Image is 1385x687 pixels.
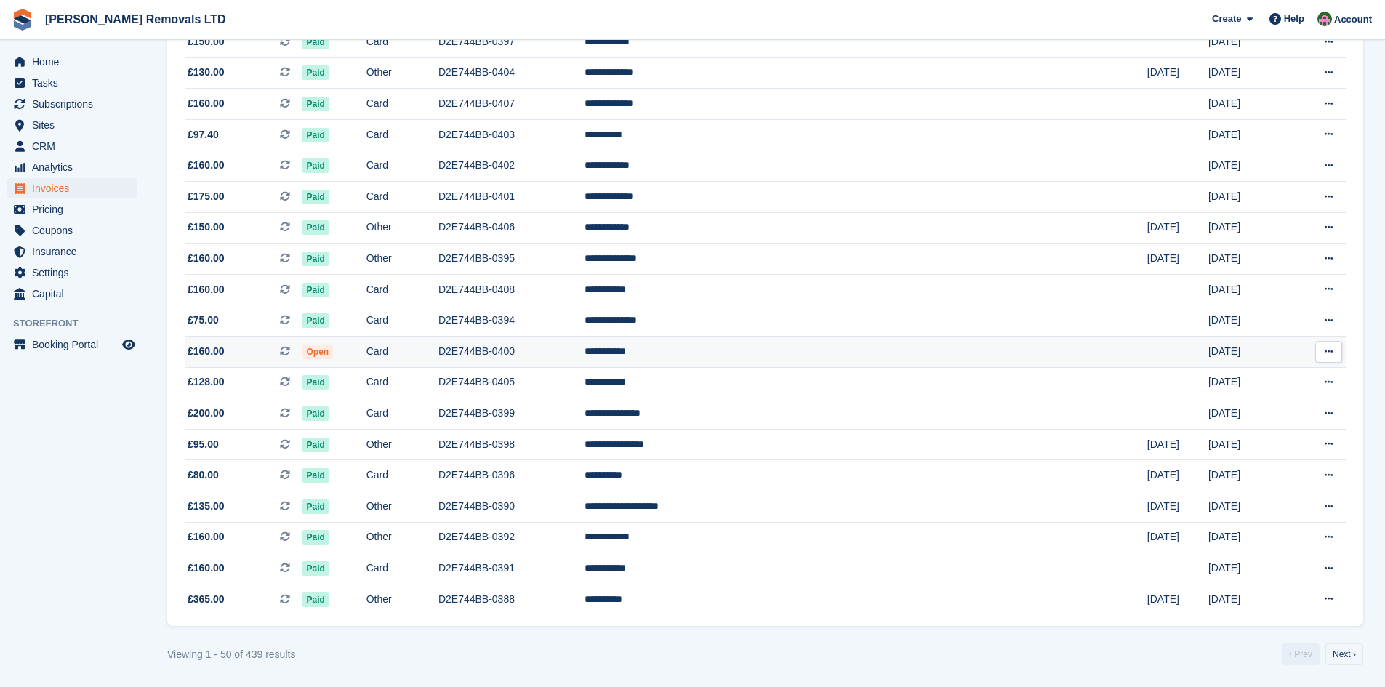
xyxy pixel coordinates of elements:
[1208,522,1288,553] td: [DATE]
[1208,337,1288,368] td: [DATE]
[438,27,585,58] td: D2E744BB-0397
[438,150,585,182] td: D2E744BB-0402
[1208,429,1288,460] td: [DATE]
[32,136,119,156] span: CRM
[1284,12,1304,26] span: Help
[366,584,438,614] td: Other
[188,158,225,173] span: £160.00
[1208,460,1288,491] td: [DATE]
[366,367,438,398] td: Card
[7,199,137,220] a: menu
[188,374,225,390] span: £128.00
[1334,12,1372,27] span: Account
[13,316,145,331] span: Storefront
[366,274,438,305] td: Card
[438,398,585,430] td: D2E744BB-0399
[1208,57,1288,89] td: [DATE]
[366,337,438,368] td: Card
[302,158,329,173] span: Paid
[302,406,329,421] span: Paid
[12,9,33,31] img: stora-icon-8386f47178a22dfd0bd8f6a31ec36ba5ce8667c1dd55bd0f319d3a0aa187defe.svg
[302,530,329,545] span: Paid
[32,178,119,198] span: Invoices
[188,344,225,359] span: £160.00
[7,284,137,304] a: menu
[1325,643,1363,665] a: Next
[1208,367,1288,398] td: [DATE]
[302,128,329,142] span: Paid
[302,313,329,328] span: Paid
[188,65,225,80] span: £130.00
[438,491,585,523] td: D2E744BB-0390
[1208,27,1288,58] td: [DATE]
[1208,274,1288,305] td: [DATE]
[366,182,438,213] td: Card
[1208,119,1288,150] td: [DATE]
[32,220,119,241] span: Coupons
[188,592,225,607] span: £365.00
[438,57,585,89] td: D2E744BB-0404
[366,398,438,430] td: Card
[302,283,329,297] span: Paid
[1208,212,1288,244] td: [DATE]
[302,220,329,235] span: Paid
[438,429,585,460] td: D2E744BB-0398
[1147,522,1208,553] td: [DATE]
[7,73,137,93] a: menu
[366,491,438,523] td: Other
[366,119,438,150] td: Card
[32,199,119,220] span: Pricing
[302,345,333,359] span: Open
[1208,491,1288,523] td: [DATE]
[1147,491,1208,523] td: [DATE]
[32,73,119,93] span: Tasks
[302,97,329,111] span: Paid
[366,460,438,491] td: Card
[1147,460,1208,491] td: [DATE]
[302,592,329,607] span: Paid
[7,241,137,262] a: menu
[302,375,329,390] span: Paid
[32,115,119,135] span: Sites
[32,262,119,283] span: Settings
[1212,12,1241,26] span: Create
[1147,584,1208,614] td: [DATE]
[188,96,225,111] span: £160.00
[1208,584,1288,614] td: [DATE]
[7,157,137,177] a: menu
[188,282,225,297] span: £160.00
[1147,429,1208,460] td: [DATE]
[1208,89,1288,120] td: [DATE]
[438,119,585,150] td: D2E744BB-0403
[188,529,225,545] span: £160.00
[188,437,219,452] span: £95.00
[438,460,585,491] td: D2E744BB-0396
[7,178,137,198] a: menu
[366,27,438,58] td: Card
[188,251,225,266] span: £160.00
[7,136,137,156] a: menu
[32,94,119,114] span: Subscriptions
[302,35,329,49] span: Paid
[1208,244,1288,275] td: [DATE]
[438,212,585,244] td: D2E744BB-0406
[366,553,438,584] td: Card
[188,406,225,421] span: £200.00
[188,34,225,49] span: £150.00
[32,284,119,304] span: Capital
[188,127,219,142] span: £97.40
[1147,57,1208,89] td: [DATE]
[302,438,329,452] span: Paid
[302,468,329,483] span: Paid
[366,244,438,275] td: Other
[7,334,137,355] a: menu
[167,647,295,662] div: Viewing 1 - 50 of 439 results
[32,334,119,355] span: Booking Portal
[366,522,438,553] td: Other
[188,220,225,235] span: £150.00
[188,561,225,576] span: £160.00
[188,499,225,514] span: £135.00
[1282,643,1320,665] a: Previous
[7,220,137,241] a: menu
[1208,398,1288,430] td: [DATE]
